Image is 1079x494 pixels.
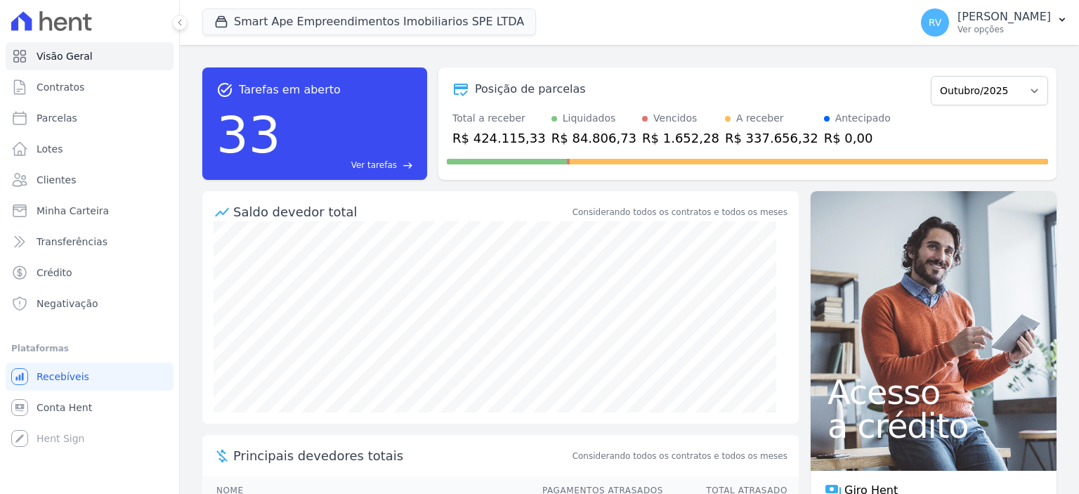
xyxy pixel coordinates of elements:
[736,111,784,126] div: A receber
[642,129,719,148] div: R$ 1.652,28
[37,235,107,249] span: Transferências
[6,135,174,163] a: Lotes
[6,197,174,225] a: Minha Carteira
[37,111,77,125] span: Parcelas
[37,204,109,218] span: Minha Carteira
[551,129,636,148] div: R$ 84.806,73
[573,206,787,219] div: Considerando todos os contratos e todos os meses
[37,142,63,156] span: Lotes
[233,202,570,221] div: Saldo devedor total
[37,297,98,311] span: Negativação
[475,81,586,98] div: Posição de parcelas
[202,8,536,35] button: Smart Ape Empreendimentos Imobiliarios SPE LTDA
[216,98,281,171] div: 33
[6,290,174,318] a: Negativação
[351,159,397,171] span: Ver tarefas
[563,111,616,126] div: Liquidados
[835,111,891,126] div: Antecipado
[6,394,174,422] a: Conta Hent
[287,159,413,171] a: Ver tarefas east
[11,340,168,357] div: Plataformas
[216,82,233,98] span: task_alt
[452,129,546,148] div: R$ 424.115,33
[957,24,1051,35] p: Ver opções
[824,129,891,148] div: R$ 0,00
[910,3,1079,42] button: RV [PERSON_NAME] Ver opções
[828,375,1040,409] span: Acesso
[725,129,818,148] div: R$ 337.656,32
[653,111,697,126] div: Vencidos
[6,363,174,391] a: Recebíveis
[6,42,174,70] a: Visão Geral
[239,82,341,98] span: Tarefas em aberto
[37,173,76,187] span: Clientes
[957,10,1051,24] p: [PERSON_NAME]
[929,18,942,27] span: RV
[233,446,570,465] span: Principais devedores totais
[6,73,174,101] a: Contratos
[6,228,174,256] a: Transferências
[573,450,787,462] span: Considerando todos os contratos e todos os meses
[37,80,84,94] span: Contratos
[828,409,1040,443] span: a crédito
[37,401,92,415] span: Conta Hent
[6,166,174,194] a: Clientes
[6,259,174,287] a: Crédito
[452,111,546,126] div: Total a receber
[6,104,174,132] a: Parcelas
[37,266,72,280] span: Crédito
[37,370,89,384] span: Recebíveis
[403,160,413,171] span: east
[37,49,93,63] span: Visão Geral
